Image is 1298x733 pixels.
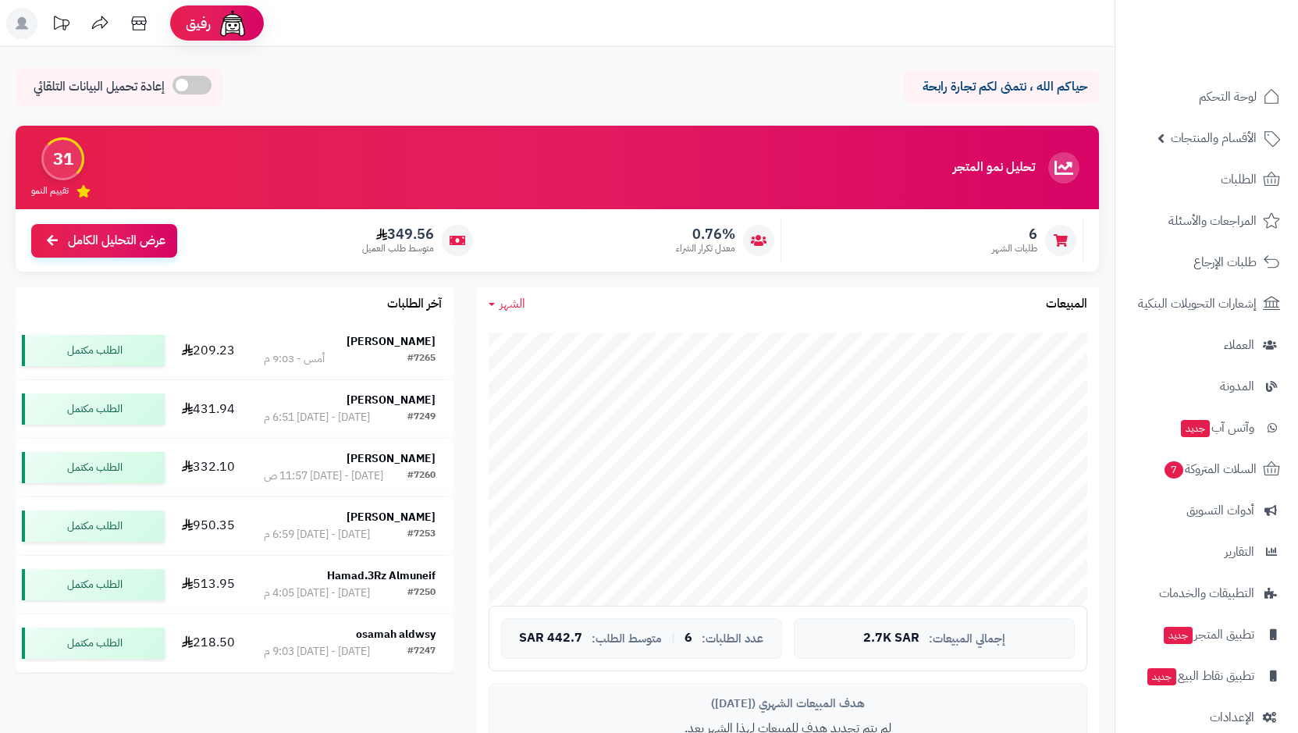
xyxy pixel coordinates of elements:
[929,632,1005,646] span: إجمالي المبيعات:
[264,585,370,601] div: [DATE] - [DATE] 4:05 م
[264,644,370,660] div: [DATE] - [DATE] 9:03 م
[1171,127,1257,149] span: الأقسام والمنتجات
[671,632,675,644] span: |
[171,380,245,438] td: 431.94
[501,696,1075,712] div: هدف المبيعات الشهري ([DATE])
[1220,375,1254,397] span: المدونة
[22,511,165,542] div: الطلب مكتمل
[1193,251,1257,273] span: طلبات الإرجاع
[347,392,436,408] strong: [PERSON_NAME]
[186,14,211,33] span: رفيق
[1125,285,1289,322] a: إشعارات التحويلات البنكية
[171,556,245,614] td: 513.95
[1164,627,1193,644] span: جديد
[1125,575,1289,612] a: التطبيقات والخدمات
[68,232,165,250] span: عرض التحليل الكامل
[1163,458,1257,480] span: السلات المتروكة
[22,335,165,366] div: الطلب مكتمل
[171,322,245,379] td: 209.23
[1125,533,1289,571] a: التقارير
[1181,420,1210,437] span: جديد
[1125,326,1289,364] a: العملاء
[1146,665,1254,687] span: تطبيق نقاط البيع
[264,527,370,543] div: [DATE] - [DATE] 6:59 م
[1138,293,1257,315] span: إشعارات التحويلات البنكية
[1125,202,1289,240] a: المراجعات والأسئلة
[1192,31,1283,64] img: logo-2.png
[171,497,245,555] td: 950.35
[34,78,165,96] span: إعادة تحميل البيانات التلقائي
[41,8,80,43] a: تحديثات المنصة
[407,585,436,601] div: #7250
[702,632,763,646] span: عدد الطلبات:
[1186,500,1254,521] span: أدوات التسويق
[22,393,165,425] div: الطلب مكتمل
[1125,368,1289,405] a: المدونة
[22,452,165,483] div: الطلب مكتمل
[1125,616,1289,653] a: تطبيق المتجرجديد
[1164,461,1183,479] span: 7
[362,242,434,255] span: متوسط طلب العميل
[1225,541,1254,563] span: التقارير
[407,351,436,367] div: #7265
[1159,582,1254,604] span: التطبيقات والخدمات
[1125,244,1289,281] a: طلبات الإرجاع
[1125,492,1289,529] a: أدوات التسويق
[1199,86,1257,108] span: لوحة التحكم
[407,527,436,543] div: #7253
[264,410,370,425] div: [DATE] - [DATE] 6:51 م
[489,295,525,313] a: الشهر
[347,333,436,350] strong: [PERSON_NAME]
[1221,169,1257,190] span: الطلبات
[264,468,383,484] div: [DATE] - [DATE] 11:57 ص
[592,632,662,646] span: متوسط الطلب:
[356,626,436,642] strong: osamah aldwsy
[1168,210,1257,232] span: المراجعات والأسئلة
[407,644,436,660] div: #7247
[22,628,165,659] div: الطلب مكتمل
[500,294,525,313] span: الشهر
[1125,450,1289,488] a: السلات المتروكة7
[407,468,436,484] div: #7260
[519,632,582,646] span: 442.7 SAR
[407,410,436,425] div: #7249
[347,509,436,525] strong: [PERSON_NAME]
[1125,161,1289,198] a: الطلبات
[31,224,177,258] a: عرض التحليل الكامل
[1224,334,1254,356] span: العملاء
[387,297,442,311] h3: آخر الطلبات
[31,184,69,197] span: تقييم النمو
[676,226,735,243] span: 0.76%
[992,242,1037,255] span: طلبات الشهر
[362,226,434,243] span: 349.56
[953,161,1035,175] h3: تحليل نمو المتجر
[327,568,436,584] strong: Hamad.3Rz Almuneif
[264,351,325,367] div: أمس - 9:03 م
[347,450,436,467] strong: [PERSON_NAME]
[1162,624,1254,646] span: تطبيق المتجر
[676,242,735,255] span: معدل تكرار الشراء
[1046,297,1087,311] h3: المبيعات
[1125,657,1289,695] a: تطبيق نقاط البيعجديد
[1210,706,1254,728] span: الإعدادات
[1147,668,1176,685] span: جديد
[217,8,248,39] img: ai-face.png
[171,614,245,672] td: 218.50
[916,78,1087,96] p: حياكم الله ، نتمنى لكم تجارة رابحة
[863,632,919,646] span: 2.7K SAR
[1125,409,1289,447] a: وآتس آبجديد
[992,226,1037,243] span: 6
[685,632,692,646] span: 6
[1125,78,1289,116] a: لوحة التحكم
[1179,417,1254,439] span: وآتس آب
[22,569,165,600] div: الطلب مكتمل
[171,439,245,496] td: 332.10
